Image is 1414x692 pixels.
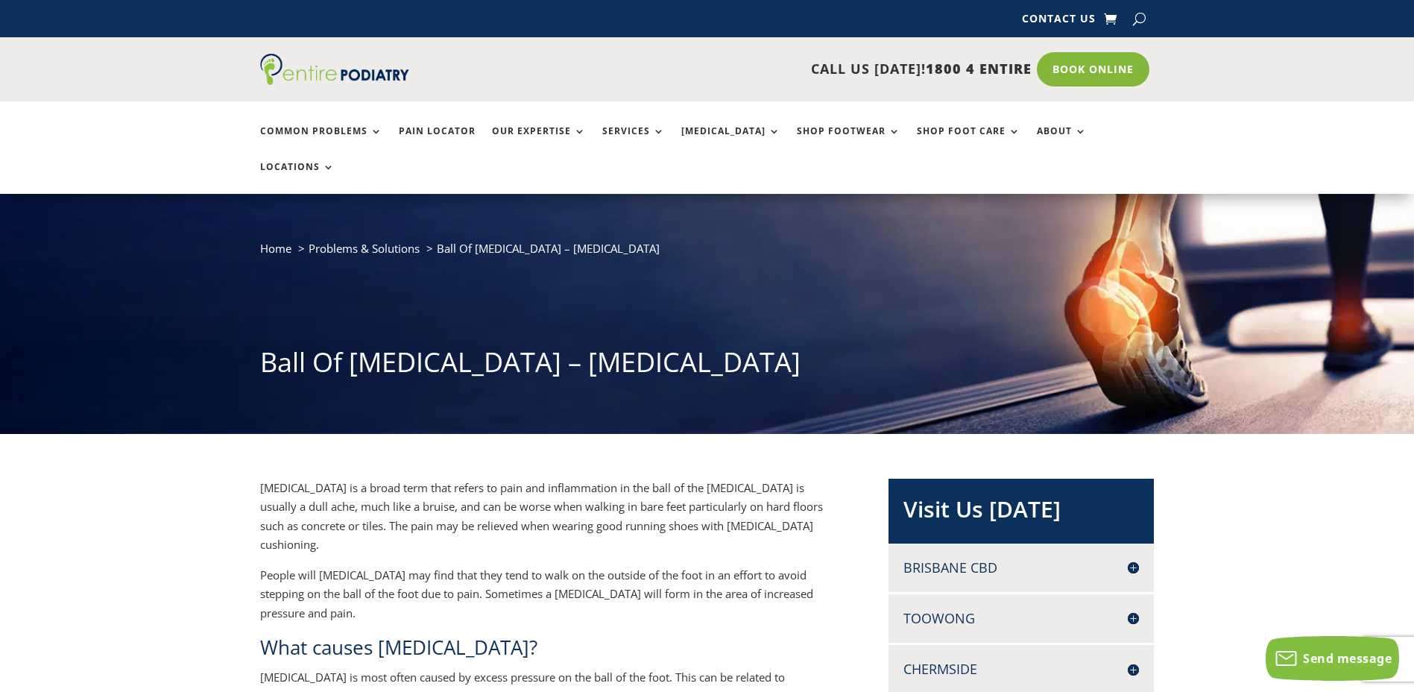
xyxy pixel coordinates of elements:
[903,559,1139,577] h4: Brisbane CBD
[926,60,1032,78] span: 1800 4 ENTIRE
[260,239,1155,269] nav: breadcrumb
[681,126,780,158] a: [MEDICAL_DATA]
[1303,650,1392,667] span: Send message
[260,634,840,668] h2: What causes [MEDICAL_DATA]?
[1037,52,1149,86] a: Book Online
[1022,13,1096,30] a: Contact Us
[903,494,1139,532] h2: Visit Us [DATE]
[903,609,1139,628] h4: Toowong
[260,54,409,85] img: logo (1)
[260,566,840,635] p: People will [MEDICAL_DATA] may find that they tend to walk on the outside of the foot in an effor...
[602,126,665,158] a: Services
[903,660,1139,679] h4: Chermside
[917,126,1020,158] a: Shop Foot Care
[399,126,476,158] a: Pain Locator
[1037,126,1087,158] a: About
[1266,636,1399,681] button: Send message
[467,60,1032,79] p: CALL US [DATE]!
[437,241,660,256] span: Ball Of [MEDICAL_DATA] – [MEDICAL_DATA]
[260,73,409,88] a: Entire Podiatry
[797,126,900,158] a: Shop Footwear
[260,344,1155,389] h1: Ball Of [MEDICAL_DATA] – [MEDICAL_DATA]
[260,479,840,566] p: [MEDICAL_DATA] is a broad term that refers to pain and inflammation in the ball of the [MEDICAL_D...
[260,162,335,194] a: Locations
[492,126,586,158] a: Our Expertise
[260,241,291,256] a: Home
[309,241,420,256] a: Problems & Solutions
[260,126,382,158] a: Common Problems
